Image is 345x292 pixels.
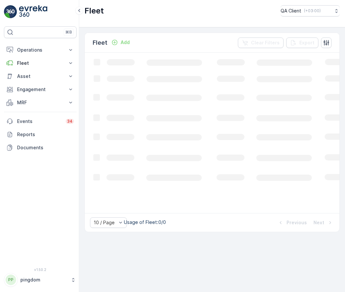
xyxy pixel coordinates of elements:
[4,83,77,96] button: Engagement
[238,37,284,48] button: Clear Filters
[67,119,73,124] p: 34
[17,60,63,66] p: Fleet
[17,144,74,151] p: Documents
[4,273,77,287] button: PPpingdom
[109,38,132,46] button: Add
[17,47,63,53] p: Operations
[4,57,77,70] button: Fleet
[313,219,334,227] button: Next
[17,73,63,80] p: Asset
[93,38,107,47] p: Fleet
[277,219,308,227] button: Previous
[304,8,321,13] p: ( +03:00 )
[4,96,77,109] button: MRF
[19,5,47,18] img: logo_light-DOdMpM7g.png
[17,131,74,138] p: Reports
[281,8,301,14] p: QA Client
[6,275,16,285] div: PP
[124,219,166,226] p: Usage of Fleet : 0/0
[20,277,67,283] p: pingdom
[17,99,63,106] p: MRF
[17,118,62,125] p: Events
[4,43,77,57] button: Operations
[281,5,340,16] button: QA Client(+03:00)
[299,39,314,46] p: Export
[4,70,77,83] button: Asset
[287,219,307,226] p: Previous
[4,141,77,154] a: Documents
[84,6,104,16] p: Fleet
[4,115,77,128] a: Events34
[65,30,72,35] p: ⌘B
[4,268,77,272] span: v 1.50.2
[286,37,318,48] button: Export
[313,219,324,226] p: Next
[251,39,280,46] p: Clear Filters
[4,5,17,18] img: logo
[4,128,77,141] a: Reports
[17,86,63,93] p: Engagement
[121,39,130,46] p: Add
